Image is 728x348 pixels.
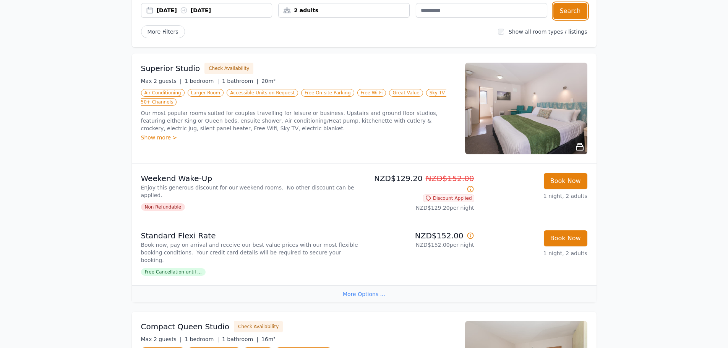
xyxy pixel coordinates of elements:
[188,89,224,97] span: Larger Room
[426,174,474,183] span: NZD$152.00
[279,6,409,14] div: 2 adults
[141,230,361,241] p: Standard Flexi Rate
[141,25,185,38] span: More Filters
[185,78,219,84] span: 1 bedroom |
[227,89,298,97] span: Accessible Units on Request
[141,321,230,332] h3: Compact Queen Studio
[367,241,474,249] p: NZD$152.00 per night
[141,184,361,199] p: Enjoy this generous discount for our weekend rooms. No other discount can be applied.
[480,192,587,200] p: 1 night, 2 adults
[141,109,456,132] p: Our most popular rooms suited for couples travelling for leisure or business. Upstairs and ground...
[141,134,456,141] div: Show more >
[261,78,276,84] span: 20m²
[141,241,361,264] p: Book now, pay on arrival and receive our best value prices with our most flexible booking conditi...
[301,89,354,97] span: Free On-site Parking
[367,230,474,241] p: NZD$152.00
[141,268,206,276] span: Free Cancellation until ...
[204,63,253,74] button: Check Availability
[222,78,258,84] span: 1 bathroom |
[357,89,386,97] span: Free Wi-Fi
[544,173,587,189] button: Book Now
[367,173,474,194] p: NZD$129.20
[234,321,283,332] button: Check Availability
[367,204,474,212] p: NZD$129.20 per night
[141,89,185,97] span: Air Conditioning
[141,203,185,211] span: Non Refundable
[157,6,272,14] div: [DATE] [DATE]
[141,78,182,84] span: Max 2 guests |
[222,336,258,342] span: 1 bathroom |
[553,3,587,19] button: Search
[509,29,587,35] label: Show all room types / listings
[544,230,587,246] button: Book Now
[141,173,361,184] p: Weekend Wake-Up
[132,285,597,303] div: More Options ...
[261,336,276,342] span: 16m²
[185,336,219,342] span: 1 bedroom |
[480,249,587,257] p: 1 night, 2 adults
[141,63,200,74] h3: Superior Studio
[389,89,423,97] span: Great Value
[423,194,474,202] span: Discount Applied
[141,336,182,342] span: Max 2 guests |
